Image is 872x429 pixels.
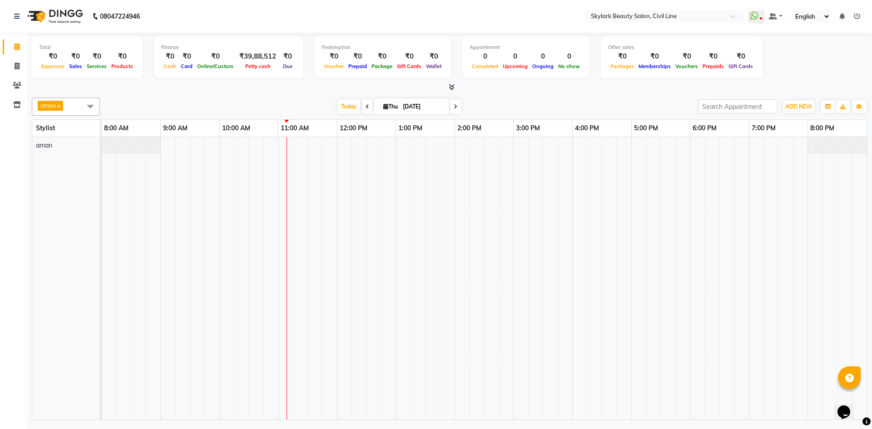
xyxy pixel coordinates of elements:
[40,102,56,109] span: aman
[395,63,424,69] span: Gift Cards
[690,122,719,135] a: 6:00 PM
[396,122,425,135] a: 1:00 PM
[369,51,395,62] div: ₹0
[530,63,556,69] span: Ongoing
[161,63,178,69] span: Cash
[636,51,673,62] div: ₹0
[514,122,542,135] a: 3:00 PM
[67,51,84,62] div: ₹0
[39,51,67,62] div: ₹0
[700,63,726,69] span: Prepaids
[785,103,812,110] span: ADD NEW
[337,122,370,135] a: 12:00 PM
[608,51,636,62] div: ₹0
[470,44,582,51] div: Appointment
[400,100,446,113] input: 2025-09-04
[700,51,726,62] div: ₹0
[280,51,296,62] div: ₹0
[281,63,295,69] span: Due
[220,122,253,135] a: 10:00 AM
[36,124,55,132] span: Stylist
[808,122,837,135] a: 8:00 PM
[346,51,369,62] div: ₹0
[424,51,444,62] div: ₹0
[161,122,190,135] a: 9:00 AM
[109,51,135,62] div: ₹0
[369,63,395,69] span: Package
[632,122,660,135] a: 5:00 PM
[278,122,311,135] a: 11:00 AM
[500,63,530,69] span: Upcoming
[749,122,778,135] a: 7:00 PM
[322,51,346,62] div: ₹0
[395,51,424,62] div: ₹0
[530,51,556,62] div: 0
[178,63,195,69] span: Card
[573,122,601,135] a: 4:00 PM
[608,44,755,51] div: Other sales
[161,44,296,51] div: Finance
[178,51,195,62] div: ₹0
[608,63,636,69] span: Packages
[195,63,236,69] span: Online/Custom
[346,63,369,69] span: Prepaid
[726,51,755,62] div: ₹0
[23,4,85,29] img: logo
[455,122,484,135] a: 2:00 PM
[726,63,755,69] span: Gift Cards
[470,63,500,69] span: Completed
[424,63,444,69] span: Wallet
[834,393,863,420] iframe: chat widget
[109,63,135,69] span: Products
[161,51,178,62] div: ₹0
[100,4,140,29] b: 08047224946
[84,63,109,69] span: Services
[56,102,60,109] a: x
[337,99,360,113] span: Today
[556,51,582,62] div: 0
[500,51,530,62] div: 0
[381,103,400,110] span: Thu
[673,63,700,69] span: Vouchers
[636,63,673,69] span: Memberships
[36,141,52,149] span: aman
[470,51,500,62] div: 0
[39,63,67,69] span: Expenses
[783,100,814,113] button: ADD NEW
[322,44,444,51] div: Redemption
[556,63,582,69] span: No show
[67,63,84,69] span: Sales
[322,63,346,69] span: Voucher
[236,51,280,62] div: ₹39,88,512
[243,63,273,69] span: Petty cash
[102,122,131,135] a: 8:00 AM
[84,51,109,62] div: ₹0
[673,51,700,62] div: ₹0
[195,51,236,62] div: ₹0
[39,44,135,51] div: Total
[698,99,778,113] input: Search Appointment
